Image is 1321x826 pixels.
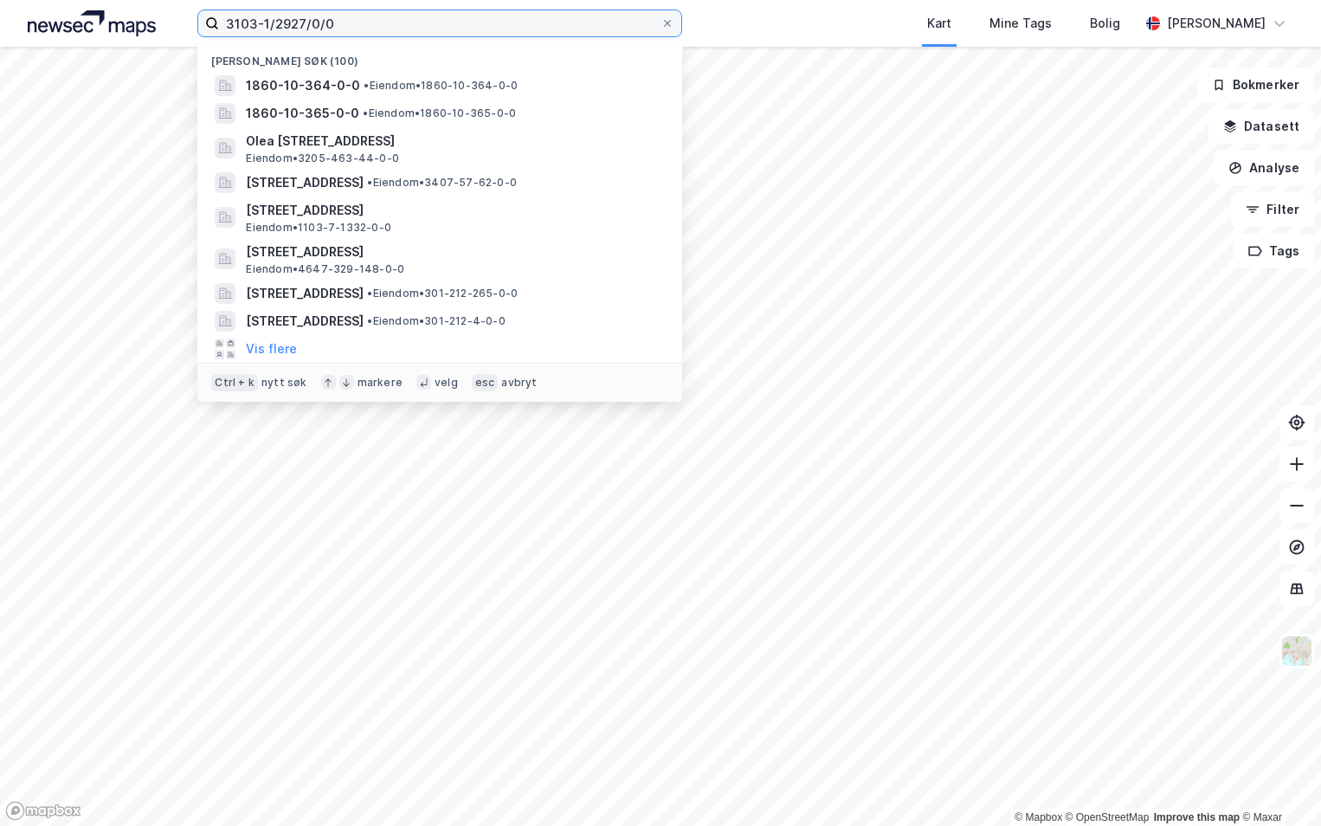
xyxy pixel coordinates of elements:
img: logo.a4113a55bc3d86da70a041830d287a7e.svg [28,10,156,36]
span: Eiendom • 3205-463-44-0-0 [246,152,399,165]
span: [STREET_ADDRESS] [246,311,364,332]
div: markere [358,376,403,390]
button: Analyse [1214,151,1314,185]
div: nytt søk [261,376,307,390]
div: [PERSON_NAME] søk (100) [197,41,682,72]
button: Filter [1231,192,1314,227]
div: avbryt [501,376,537,390]
a: OpenStreetMap [1066,811,1150,823]
span: Olea [STREET_ADDRESS] [246,131,661,152]
button: Bokmerker [1197,68,1314,102]
span: [STREET_ADDRESS] [246,200,661,221]
span: Eiendom • 4647-329-148-0-0 [246,262,404,276]
div: Kart [927,13,951,34]
button: Datasett [1208,109,1314,144]
span: [STREET_ADDRESS] [246,172,364,193]
span: • [367,314,372,327]
span: Eiendom • 1860-10-364-0-0 [364,79,518,93]
input: Søk på adresse, matrikkel, gårdeiere, leietakere eller personer [219,10,660,36]
span: [STREET_ADDRESS] [246,242,661,262]
div: Bolig [1090,13,1120,34]
span: Eiendom • 1860-10-365-0-0 [363,106,516,120]
a: Mapbox [1015,811,1062,823]
span: • [367,176,372,189]
a: Mapbox homepage [5,801,81,821]
button: Vis flere [246,339,297,359]
iframe: Chat Widget [1234,743,1321,826]
div: [PERSON_NAME] [1167,13,1266,34]
span: [STREET_ADDRESS] [246,283,364,304]
span: 1860-10-365-0-0 [246,103,359,124]
span: • [367,287,372,300]
a: Improve this map [1154,811,1240,823]
div: velg [435,376,458,390]
span: Eiendom • 3407-57-62-0-0 [367,176,517,190]
span: Eiendom • 301-212-4-0-0 [367,314,505,328]
img: Z [1280,635,1313,668]
span: 1860-10-364-0-0 [246,75,360,96]
div: esc [472,374,499,391]
div: Ctrl + k [211,374,258,391]
span: • [363,106,368,119]
button: Tags [1234,234,1314,268]
div: Mine Tags [989,13,1052,34]
span: Eiendom • 1103-7-1332-0-0 [246,221,391,235]
span: • [364,79,369,92]
span: Eiendom • 301-212-265-0-0 [367,287,518,300]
